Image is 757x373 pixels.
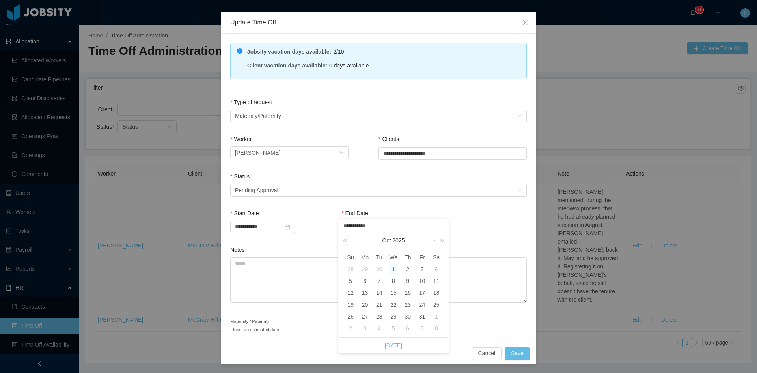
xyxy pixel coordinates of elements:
div: 23 [403,300,412,309]
strong: Client vacation days available : [247,62,327,69]
div: 14 [375,288,384,298]
th: Tue [372,251,386,263]
span: Tu [372,254,386,261]
th: Sat [429,251,444,263]
span: Mo [358,254,372,261]
div: 6 [403,324,412,333]
th: Fri [415,251,429,263]
div: 3 [360,324,369,333]
td: November 7, 2025 [415,322,429,334]
td: October 16, 2025 [401,287,415,299]
div: Maternity/Paternity [235,110,281,122]
div: Alexander Vicente Vegazo [235,147,280,159]
button: Cancel [472,347,502,360]
td: October 20, 2025 [358,299,372,311]
div: 13 [360,288,369,298]
div: 7 [418,324,427,333]
td: November 1, 2025 [429,311,444,322]
i: icon: close [522,19,528,26]
div: 5 [389,324,398,333]
td: October 23, 2025 [401,299,415,311]
div: 3 [418,264,427,274]
td: November 2, 2025 [343,322,358,334]
div: 24 [418,300,427,309]
div: 4 [375,324,384,333]
span: Fr [415,254,429,261]
td: October 14, 2025 [372,287,386,299]
th: Mon [358,251,372,263]
textarea: Notes [230,257,527,303]
div: 26 [346,312,355,321]
div: 30 [375,264,384,274]
div: 18 [432,288,441,298]
i: icon: info-circle [237,48,242,54]
td: September 30, 2025 [372,263,386,275]
td: October 1, 2025 [386,263,401,275]
div: 31 [418,312,427,321]
small: Maternity / Paternity: - Input an estimated date [230,319,279,332]
button: Save [505,347,530,360]
span: Sa [429,254,444,261]
td: October 21, 2025 [372,299,386,311]
div: 1 [432,312,441,321]
td: October 27, 2025 [358,311,372,322]
td: October 26, 2025 [343,311,358,322]
button: Close [514,12,536,34]
td: November 4, 2025 [372,322,386,334]
td: October 7, 2025 [372,275,386,287]
div: 25 [432,300,441,309]
th: Thu [401,251,415,263]
td: October 25, 2025 [429,299,444,311]
span: 2/10 [333,49,344,55]
div: 12 [346,288,355,298]
a: 2025 [392,232,405,248]
label: Worker [230,136,252,142]
strong: Jobsity vacation days available : [247,49,331,55]
div: 27 [360,312,369,321]
th: Sun [343,251,358,263]
div: 29 [389,312,398,321]
td: October 13, 2025 [358,287,372,299]
td: October 12, 2025 [343,287,358,299]
td: October 2, 2025 [401,263,415,275]
div: 21 [375,300,384,309]
label: End Date [341,210,368,216]
div: 5 [346,276,355,286]
i: icon: calendar [285,224,290,230]
div: 7 [375,276,384,286]
a: Next month (PageDown) [430,232,437,248]
label: Type of request [230,99,272,105]
td: October 9, 2025 [401,275,415,287]
th: Wed [386,251,401,263]
td: October 8, 2025 [386,275,401,287]
div: 15 [389,288,398,298]
span: Th [401,254,415,261]
td: October 5, 2025 [343,275,358,287]
td: October 10, 2025 [415,275,429,287]
td: October 17, 2025 [415,287,429,299]
div: 6 [360,276,369,286]
div: 16 [403,288,412,298]
div: 30 [403,312,412,321]
div: Update Time Off [230,18,527,27]
div: 9 [403,276,412,286]
div: 2 [346,324,355,333]
td: October 4, 2025 [429,263,444,275]
td: November 8, 2025 [429,322,444,334]
div: 20 [360,300,369,309]
td: October 29, 2025 [386,311,401,322]
td: October 31, 2025 [415,311,429,322]
label: Clients [378,136,399,142]
div: 2 [403,264,412,274]
td: October 30, 2025 [401,311,415,322]
td: October 19, 2025 [343,299,358,311]
div: 28 [346,264,355,274]
td: November 5, 2025 [386,322,401,334]
a: Last year (Control + left) [341,232,352,248]
div: 11 [432,276,441,286]
td: October 15, 2025 [386,287,401,299]
div: 8 [389,276,398,286]
td: September 29, 2025 [358,263,372,275]
td: October 6, 2025 [358,275,372,287]
div: 4 [432,264,441,274]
